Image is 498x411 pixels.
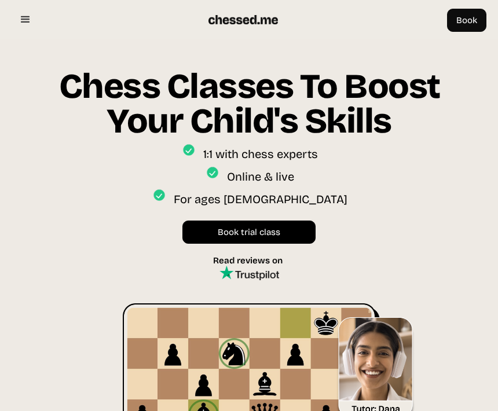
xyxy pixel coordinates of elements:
[41,69,457,141] h1: Chess Classes To Boost Your Child's Skills
[213,255,285,280] a: Read reviews on
[12,6,39,34] div: menu
[213,255,285,266] div: Read reviews on
[174,186,347,209] div: For ages [DEMOGRAPHIC_DATA]
[182,221,316,244] a: Book trial class
[447,9,486,32] a: Book
[227,164,294,186] div: Online & live
[203,141,318,164] div: 1:1 with chess experts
